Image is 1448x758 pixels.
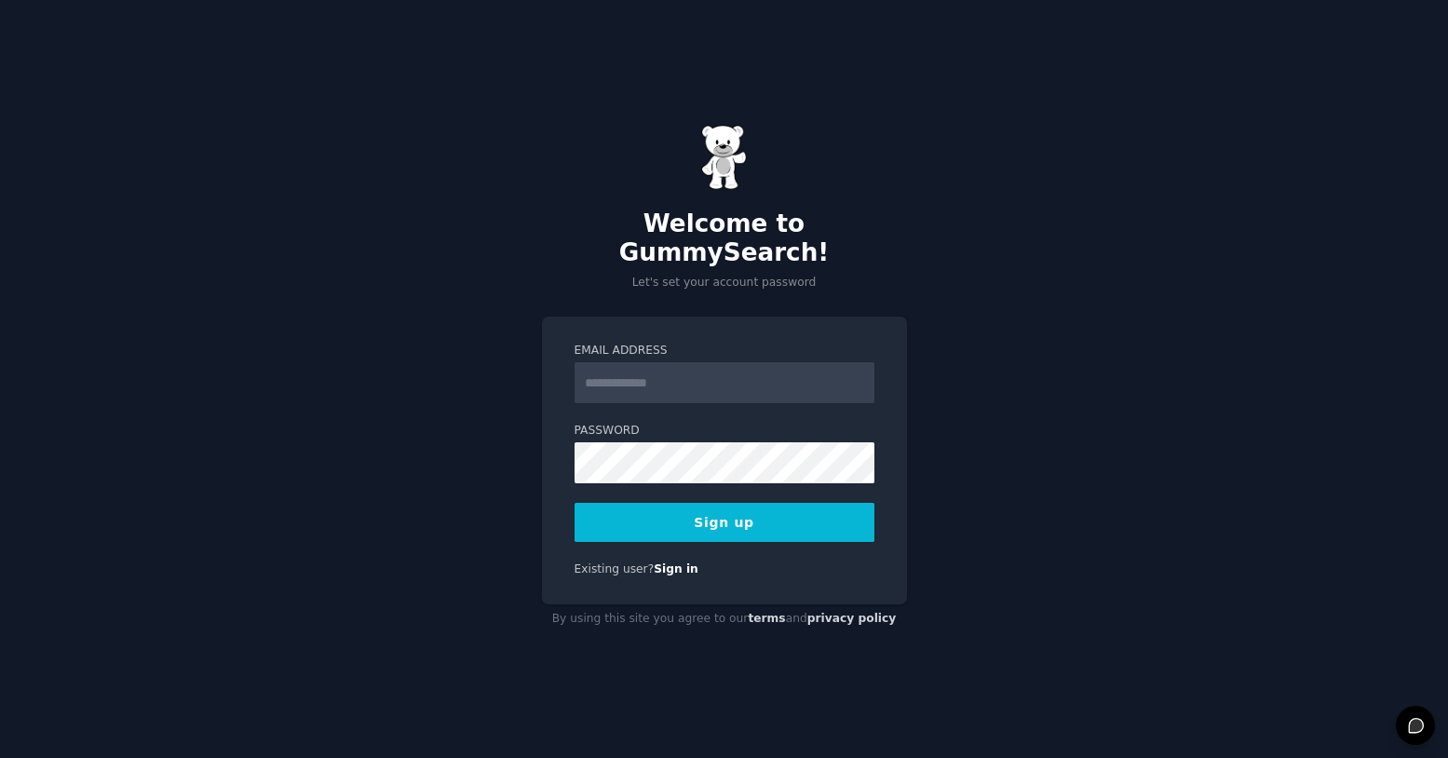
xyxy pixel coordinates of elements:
[542,210,907,268] h2: Welcome to GummySearch!
[575,343,874,359] label: Email Address
[807,612,897,625] a: privacy policy
[654,562,698,575] a: Sign in
[542,604,907,634] div: By using this site you agree to our and
[542,275,907,291] p: Let's set your account password
[575,423,874,440] label: Password
[575,562,655,575] span: Existing user?
[748,612,785,625] a: terms
[575,503,874,542] button: Sign up
[701,125,748,190] img: Gummy Bear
